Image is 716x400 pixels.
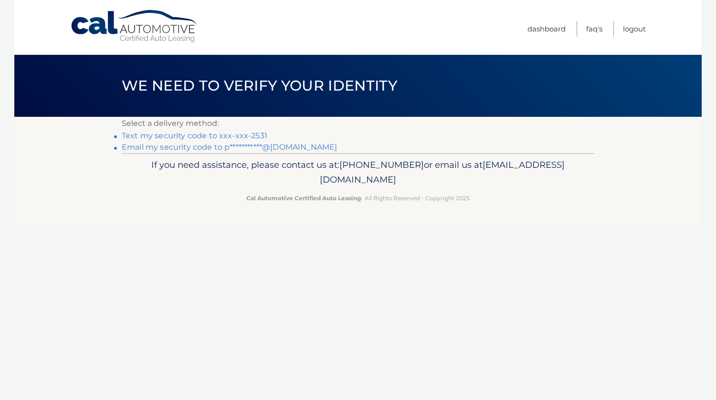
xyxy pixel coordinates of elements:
p: Select a delivery method: [122,117,594,130]
a: Cal Automotive [70,10,199,43]
a: Dashboard [527,21,566,37]
strong: Cal Automotive Certified Auto Leasing [246,195,361,202]
span: We need to verify your identity [122,77,397,94]
a: Text my security code to xxx-xxx-2531 [122,131,267,140]
a: FAQ's [586,21,602,37]
p: If you need assistance, please contact us at: or email us at [128,157,588,188]
span: [PHONE_NUMBER] [339,159,424,170]
p: - All Rights Reserved - Copyright 2025 [128,193,588,203]
a: Logout [623,21,646,37]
